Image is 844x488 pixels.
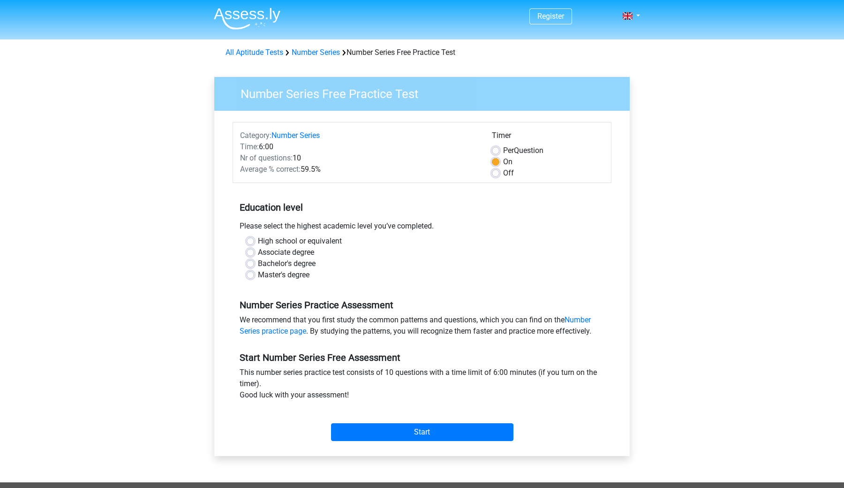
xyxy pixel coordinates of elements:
h5: Start Number Series Free Assessment [240,352,604,363]
span: Nr of questions: [240,153,293,162]
a: All Aptitude Tests [226,48,283,57]
label: Question [503,145,543,156]
div: 59.5% [233,164,485,175]
div: This number series practice test consists of 10 questions with a time limit of 6:00 minutes (if y... [233,367,611,404]
div: 6:00 [233,141,485,152]
label: Master's degree [258,269,309,281]
div: We recommend that you first study the common patterns and questions, which you can find on the . ... [233,314,611,341]
h5: Education level [240,198,604,217]
h3: Number Series Free Practice Test [229,83,623,101]
span: Per [503,146,514,155]
span: Average % correct: [240,165,301,174]
div: Timer [492,130,604,145]
a: Register [537,12,564,21]
label: Off [503,168,514,179]
img: Assessly [214,8,280,30]
label: Associate degree [258,247,314,258]
span: Time: [240,142,259,151]
input: Start [331,423,513,441]
label: Bachelor's degree [258,258,316,269]
div: Please select the highest academic level you’ve completed. [233,221,611,236]
a: Number Series [271,131,320,140]
label: On [503,156,512,168]
div: Number Series Free Practice Test [222,47,622,58]
div: 10 [233,152,485,164]
label: High school or equivalent [258,236,342,247]
a: Number Series [292,48,340,57]
span: Category: [240,131,271,140]
h5: Number Series Practice Assessment [240,299,604,311]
